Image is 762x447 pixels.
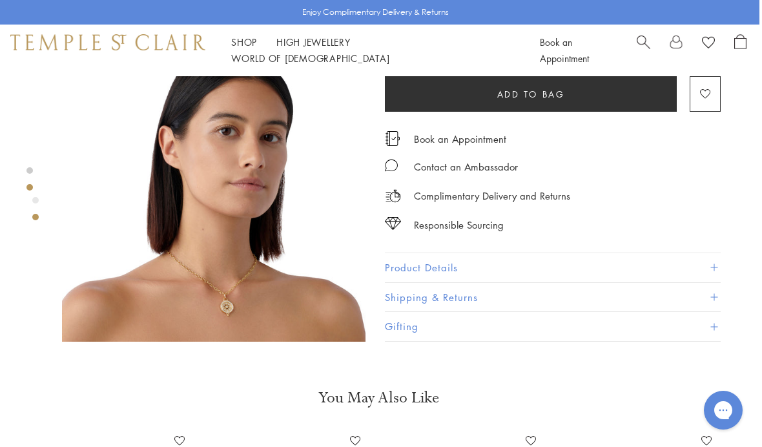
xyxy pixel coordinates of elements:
[734,34,747,67] a: Open Shopping Bag
[10,34,205,50] img: Temple St. Clair
[276,36,351,48] a: High JewelleryHigh Jewellery
[385,131,400,146] img: icon_appointment.svg
[385,217,401,230] img: icon_sourcing.svg
[385,283,721,312] button: Shipping & Returns
[231,52,389,65] a: World of [DEMOGRAPHIC_DATA]World of [DEMOGRAPHIC_DATA]
[414,217,504,233] div: Responsible Sourcing
[385,159,398,172] img: MessageIcon-01_2.svg
[414,188,570,204] p: Complimentary Delivery and Returns
[32,194,39,231] div: Product gallery navigation
[385,76,677,112] button: Add to bag
[385,253,721,282] button: Product Details
[302,6,449,19] p: Enjoy Complimentary Delivery & Returns
[637,34,650,67] a: Search
[497,87,565,101] span: Add to bag
[697,386,749,434] iframe: Gorgias live chat messenger
[49,388,708,408] h3: You May Also Like
[414,132,506,146] a: Book an Appointment
[231,34,511,67] nav: Main navigation
[702,34,715,54] a: View Wishlist
[62,38,366,342] img: 18K Diamond Mandala Cutout Pendant
[385,188,401,204] img: icon_delivery.svg
[231,36,257,48] a: ShopShop
[385,312,721,341] button: Gifting
[540,36,589,65] a: Book an Appointment
[414,159,518,175] div: Contact an Ambassador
